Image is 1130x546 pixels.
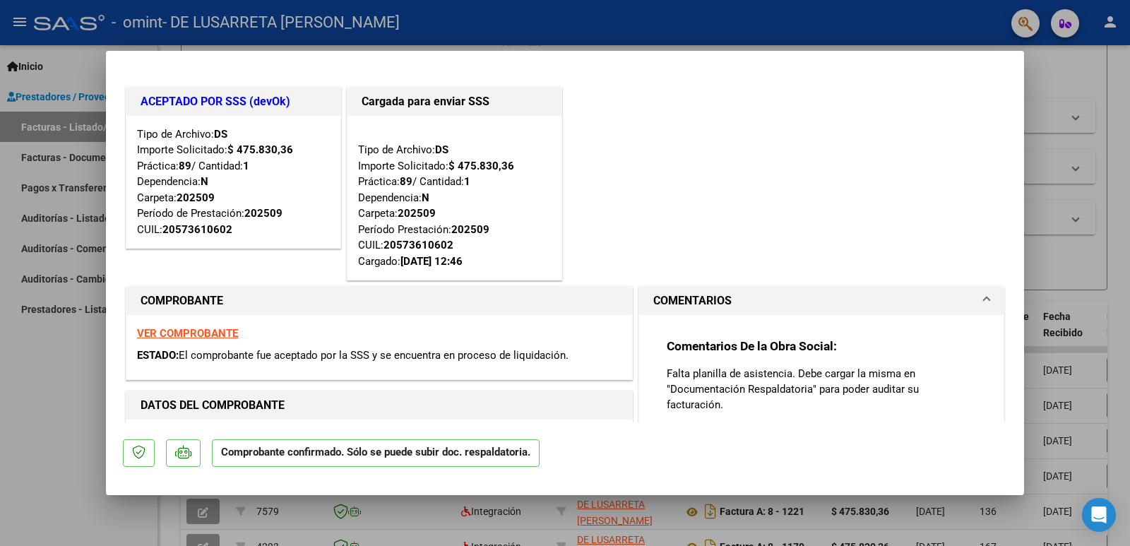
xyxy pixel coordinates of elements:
[383,237,453,254] div: 20573610602
[179,349,569,362] span: El comprobante fue aceptado por la SSS y se encuentra en proceso de liquidación.
[243,160,249,172] strong: 1
[398,207,436,220] strong: 202509
[358,126,551,270] div: Tipo de Archivo: Importe Solicitado: Práctica: / Cantidad: Dependencia: Carpeta: Período Prestaci...
[201,175,208,188] strong: N
[400,255,463,268] strong: [DATE] 12:46
[137,126,330,238] div: Tipo de Archivo: Importe Solicitado: Práctica: / Cantidad: Dependencia: Carpeta: Período de Prest...
[1082,498,1116,532] div: Open Intercom Messenger
[177,191,215,204] strong: 202509
[451,223,489,236] strong: 202509
[400,175,412,188] strong: 89
[227,143,293,156] strong: $ 475.830,36
[653,292,732,309] h1: COMENTARIOS
[179,160,191,172] strong: 89
[435,143,448,156] strong: DS
[639,315,1004,477] div: COMENTARIOS
[214,128,227,141] strong: DS
[464,175,470,188] strong: 1
[667,339,837,353] strong: Comentarios De la Obra Social:
[141,398,285,412] strong: DATOS DEL COMPROBANTE
[448,160,514,172] strong: $ 475.830,36
[212,439,540,467] p: Comprobante confirmado. Sólo se puede subir doc. respaldatoria.
[422,191,429,204] strong: N
[362,93,547,110] h1: Cargada para enviar SSS
[141,93,326,110] h1: ACEPTADO POR SSS (devOk)
[137,327,238,340] a: VER COMPROBANTE
[162,222,232,238] div: 20573610602
[141,294,223,307] strong: COMPROBANTE
[667,366,976,413] p: Falta planilla de asistencia. Debe cargar la misma en "Documentación Respaldatoria" para poder au...
[639,287,1004,315] mat-expansion-panel-header: COMENTARIOS
[244,207,282,220] strong: 202509
[137,349,179,362] span: ESTADO:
